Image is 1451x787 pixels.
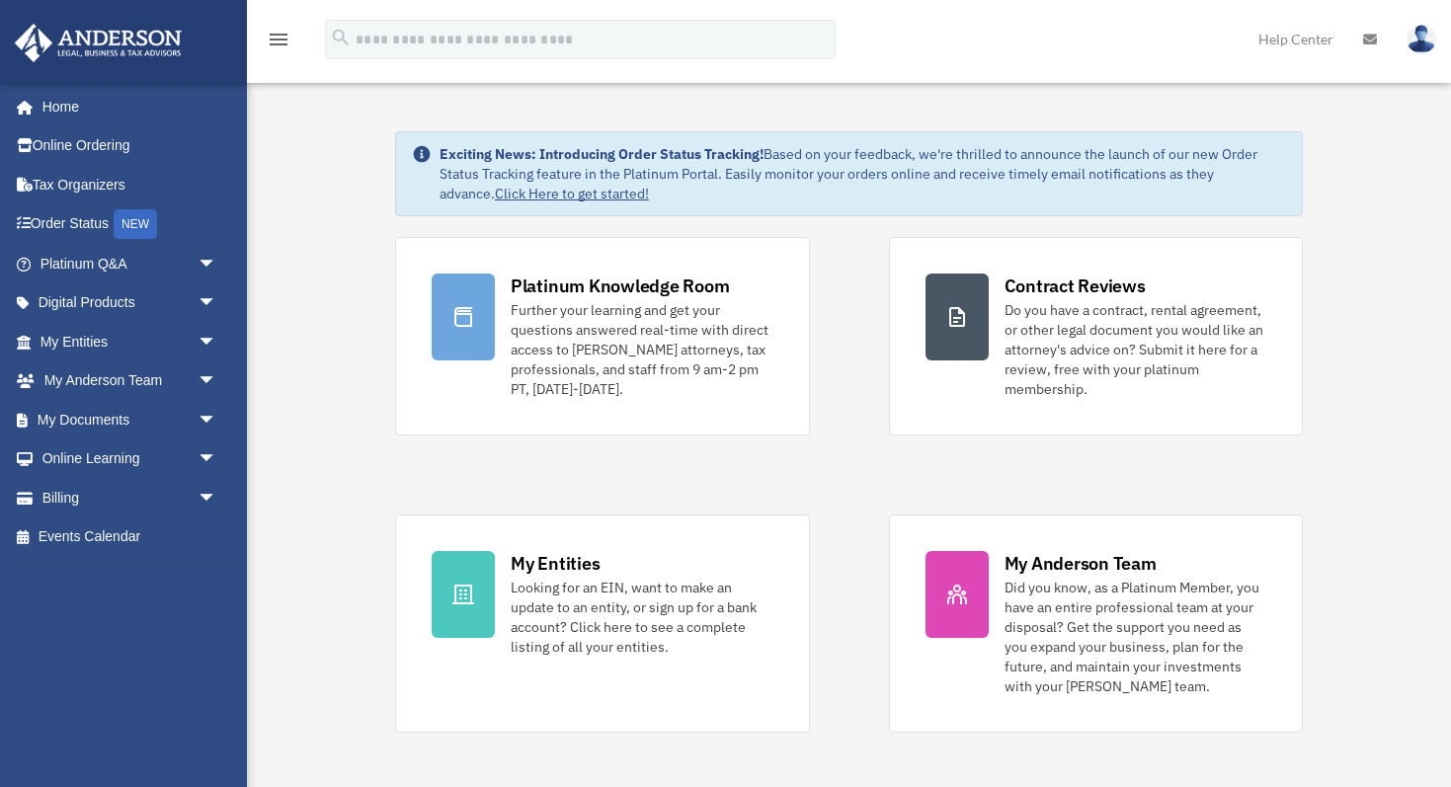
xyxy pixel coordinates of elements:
[14,204,247,245] a: Order StatusNEW
[511,551,600,576] div: My Entities
[395,514,810,733] a: My Entities Looking for an EIN, want to make an update to an entity, or sign up for a bank accoun...
[1005,274,1146,298] div: Contract Reviews
[267,28,290,51] i: menu
[511,300,773,399] div: Further your learning and get your questions answered real-time with direct access to [PERSON_NAM...
[198,322,237,362] span: arrow_drop_down
[1407,25,1436,53] img: User Pic
[1005,300,1267,399] div: Do you have a contract, rental agreement, or other legal document you would like an attorney's ad...
[9,24,188,62] img: Anderson Advisors Platinum Portal
[440,145,764,163] strong: Exciting News: Introducing Order Status Tracking!
[14,439,247,479] a: Online Learningarrow_drop_down
[14,517,247,557] a: Events Calendar
[14,361,247,401] a: My Anderson Teamarrow_drop_down
[495,185,649,202] a: Click Here to get started!
[1005,578,1267,696] div: Did you know, as a Platinum Member, you have an entire professional team at your disposal? Get th...
[330,27,352,48] i: search
[395,237,810,435] a: Platinum Knowledge Room Further your learning and get your questions answered real-time with dire...
[14,400,247,439] a: My Documentsarrow_drop_down
[198,283,237,324] span: arrow_drop_down
[114,209,157,239] div: NEW
[198,361,237,402] span: arrow_drop_down
[1005,551,1157,576] div: My Anderson Team
[889,237,1304,435] a: Contract Reviews Do you have a contract, rental agreement, or other legal document you would like...
[889,514,1304,733] a: My Anderson Team Did you know, as a Platinum Member, you have an entire professional team at your...
[14,283,247,323] a: Digital Productsarrow_drop_down
[440,144,1286,203] div: Based on your feedback, we're thrilled to announce the launch of our new Order Status Tracking fe...
[198,439,237,480] span: arrow_drop_down
[511,578,773,657] div: Looking for an EIN, want to make an update to an entity, or sign up for a bank account? Click her...
[511,274,730,298] div: Platinum Knowledge Room
[198,478,237,518] span: arrow_drop_down
[14,87,237,126] a: Home
[198,244,237,284] span: arrow_drop_down
[14,322,247,361] a: My Entitiesarrow_drop_down
[267,35,290,51] a: menu
[198,400,237,440] span: arrow_drop_down
[14,244,247,283] a: Platinum Q&Aarrow_drop_down
[14,478,247,517] a: Billingarrow_drop_down
[14,165,247,204] a: Tax Organizers
[14,126,247,166] a: Online Ordering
